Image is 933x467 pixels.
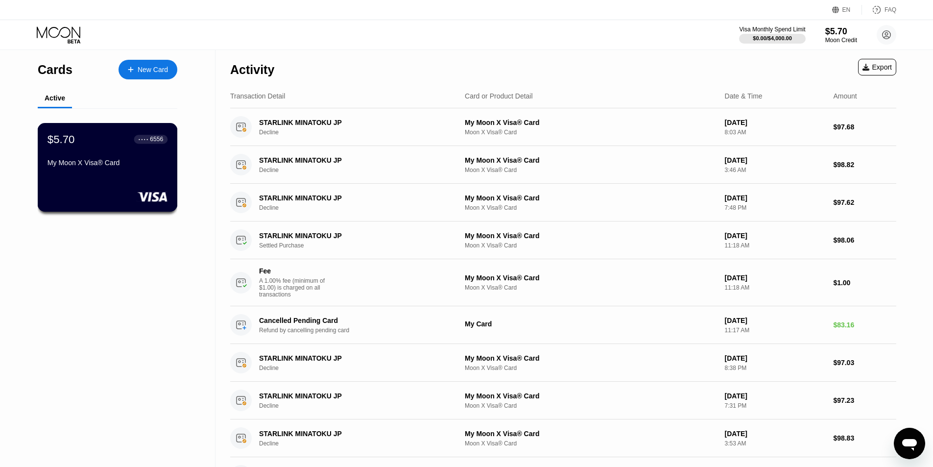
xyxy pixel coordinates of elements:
[858,59,896,75] div: Export
[885,6,896,13] div: FAQ
[725,392,826,400] div: [DATE]
[465,167,717,173] div: Moon X Visa® Card
[259,129,463,136] div: Decline
[465,402,717,409] div: Moon X Visa® Card
[833,161,896,169] div: $98.82
[725,354,826,362] div: [DATE]
[48,133,75,146] div: $5.70
[259,440,463,447] div: Decline
[465,242,717,249] div: Moon X Visa® Card
[739,26,805,44] div: Visa Monthly Spend Limit$0.00/$4,000.00
[725,317,826,324] div: [DATE]
[465,119,717,126] div: My Moon X Visa® Card
[230,306,896,344] div: Cancelled Pending CardRefund by cancelling pending cardMy Card[DATE]11:17 AM$83.16
[833,92,857,100] div: Amount
[725,402,826,409] div: 7:31 PM
[833,279,896,287] div: $1.00
[259,327,463,334] div: Refund by cancelling pending card
[465,156,717,164] div: My Moon X Visa® Card
[259,167,463,173] div: Decline
[465,365,717,371] div: Moon X Visa® Card
[230,419,896,457] div: STARLINK MINATOKU JPDeclineMy Moon X Visa® CardMoon X Visa® Card[DATE]3:53 AM$98.83
[230,146,896,184] div: STARLINK MINATOKU JPDeclineMy Moon X Visa® CardMoon X Visa® Card[DATE]3:46 AM$98.82
[230,259,896,306] div: FeeA 1.00% fee (minimum of $1.00) is charged on all transactionsMy Moon X Visa® CardMoon X Visa® ...
[833,236,896,244] div: $98.06
[725,119,826,126] div: [DATE]
[725,129,826,136] div: 8:03 AM
[38,123,177,211] div: $5.70● ● ● ●6556My Moon X Visa® Card
[230,344,896,382] div: STARLINK MINATOKU JPDeclineMy Moon X Visa® CardMoon X Visa® Card[DATE]8:38 PM$97.03
[825,37,857,44] div: Moon Credit
[725,284,826,291] div: 11:18 AM
[725,242,826,249] div: 11:18 AM
[465,232,717,240] div: My Moon X Visa® Card
[833,321,896,329] div: $83.16
[465,274,717,282] div: My Moon X Visa® Card
[259,392,449,400] div: STARLINK MINATOKU JP
[842,6,851,13] div: EN
[725,194,826,202] div: [DATE]
[465,284,717,291] div: Moon X Visa® Card
[833,123,896,131] div: $97.68
[833,396,896,404] div: $97.23
[230,221,896,259] div: STARLINK MINATOKU JPSettled PurchaseMy Moon X Visa® CardMoon X Visa® Card[DATE]11:18 AM$98.06
[465,204,717,211] div: Moon X Visa® Card
[753,35,792,41] div: $0.00 / $4,000.00
[725,274,826,282] div: [DATE]
[465,392,717,400] div: My Moon X Visa® Card
[45,94,65,102] div: Active
[725,232,826,240] div: [DATE]
[825,26,857,37] div: $5.70
[138,66,168,74] div: New Card
[862,5,896,15] div: FAQ
[259,194,449,202] div: STARLINK MINATOKU JP
[465,194,717,202] div: My Moon X Visa® Card
[465,320,717,328] div: My Card
[725,365,826,371] div: 8:38 PM
[259,365,463,371] div: Decline
[725,440,826,447] div: 3:53 AM
[230,382,896,419] div: STARLINK MINATOKU JPDeclineMy Moon X Visa® CardMoon X Visa® Card[DATE]7:31 PM$97.23
[259,119,449,126] div: STARLINK MINATOKU JP
[465,92,533,100] div: Card or Product Detail
[833,198,896,206] div: $97.62
[832,5,862,15] div: EN
[38,63,72,77] div: Cards
[259,267,328,275] div: Fee
[259,277,333,298] div: A 1.00% fee (minimum of $1.00) is charged on all transactions
[259,156,449,164] div: STARLINK MINATOKU JP
[259,242,463,249] div: Settled Purchase
[894,428,925,459] iframe: Button to launch messaging window
[230,92,285,100] div: Transaction Detail
[465,440,717,447] div: Moon X Visa® Card
[259,402,463,409] div: Decline
[259,204,463,211] div: Decline
[725,92,763,100] div: Date & Time
[833,434,896,442] div: $98.83
[725,156,826,164] div: [DATE]
[230,184,896,221] div: STARLINK MINATOKU JPDeclineMy Moon X Visa® CardMoon X Visa® Card[DATE]7:48 PM$97.62
[862,63,892,71] div: Export
[465,129,717,136] div: Moon X Visa® Card
[139,138,148,141] div: ● ● ● ●
[725,204,826,211] div: 7:48 PM
[48,159,167,167] div: My Moon X Visa® Card
[725,327,826,334] div: 11:17 AM
[725,430,826,438] div: [DATE]
[119,60,177,79] div: New Card
[825,26,857,44] div: $5.70Moon Credit
[465,354,717,362] div: My Moon X Visa® Card
[259,232,449,240] div: STARLINK MINATOKU JP
[739,26,805,33] div: Visa Monthly Spend Limit
[150,136,163,143] div: 6556
[465,430,717,438] div: My Moon X Visa® Card
[259,354,449,362] div: STARLINK MINATOKU JP
[259,430,449,438] div: STARLINK MINATOKU JP
[259,317,449,324] div: Cancelled Pending Card
[230,108,896,146] div: STARLINK MINATOKU JPDeclineMy Moon X Visa® CardMoon X Visa® Card[DATE]8:03 AM$97.68
[230,63,274,77] div: Activity
[833,359,896,367] div: $97.03
[725,167,826,173] div: 3:46 AM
